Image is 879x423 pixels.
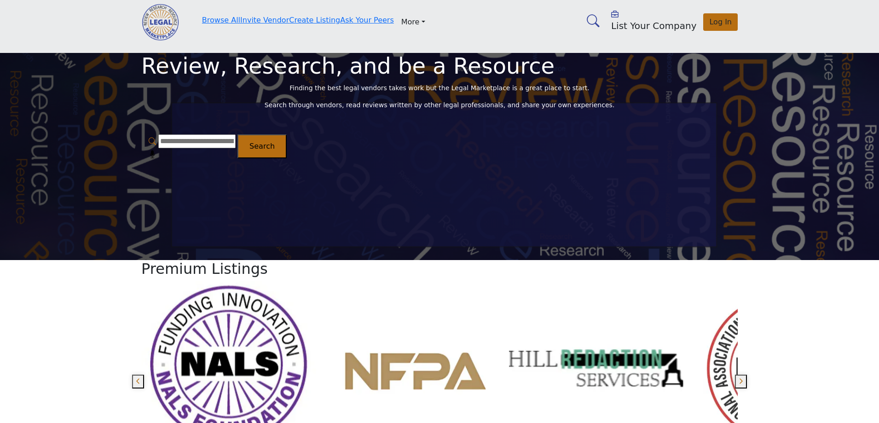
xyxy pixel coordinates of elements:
div: List Your Company [611,9,697,31]
a: More [394,15,433,29]
button: Log In [703,13,738,31]
span: Log In [709,17,732,26]
button: Search [237,134,287,158]
img: Site Logo [141,4,180,41]
span: Search [249,142,275,151]
a: Create Listing [289,16,340,24]
h1: Review, Research, and be a Resource [141,53,738,80]
a: Invite Vendor [240,16,289,24]
a: Browse All [202,16,240,24]
p: Search through vendors, read reviews written by other legal professionals, and share your own exp... [141,100,738,110]
a: Ask Your Peers [340,16,394,24]
h5: List Your Company [611,20,697,31]
h2: Premium Listings [141,260,738,278]
p: Finding the best legal vendors takes work but the Legal Marketplace is a great place to start. [141,83,738,93]
a: Search [577,9,606,33]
